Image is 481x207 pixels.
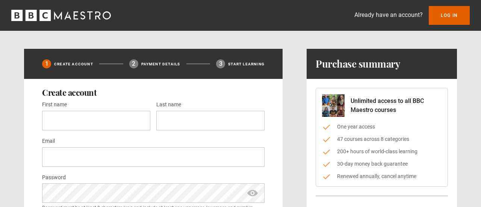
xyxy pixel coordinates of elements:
div: 2 [129,59,138,68]
svg: BBC Maestro [11,10,111,21]
label: First name [42,100,67,109]
label: Last name [156,100,181,109]
li: One year access [322,123,442,131]
p: Unlimited access to all BBC Maestro courses [351,97,442,115]
h1: Purchase summary [316,58,400,70]
li: 30-day money back guarantee [322,160,442,168]
p: Already have an account? [354,11,423,20]
p: Start learning [228,61,265,67]
p: Create Account [54,61,93,67]
label: Password [42,173,66,182]
li: 200+ hours of world-class learning [322,148,442,156]
a: Log In [429,6,470,25]
div: 1 [42,59,51,68]
div: 3 [216,59,225,68]
span: show password [247,183,259,203]
li: Renewed annually, cancel anytime [322,172,442,180]
h2: Create account [42,88,265,97]
li: 47 courses across 8 categories [322,135,442,143]
p: Payment details [141,61,180,67]
label: Email [42,137,55,146]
